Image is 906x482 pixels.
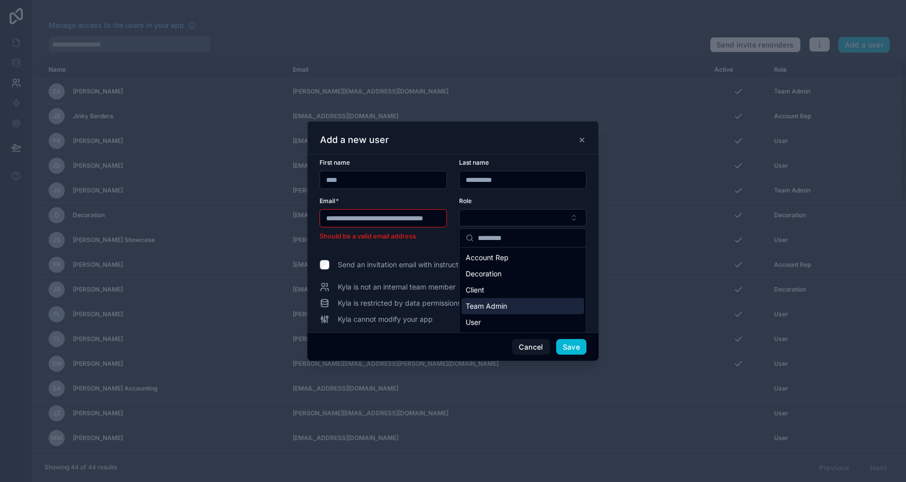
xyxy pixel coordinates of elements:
span: Role [459,197,472,205]
span: Decoration [466,269,502,279]
span: Send an invitation email with instructions to log in [338,260,500,270]
span: Account Rep [466,253,509,263]
span: User [466,317,481,327]
input: Send an invitation email with instructions to log in [320,260,330,270]
h3: Add a new user [320,134,389,146]
span: Client [466,285,484,295]
div: Suggestions [460,248,586,332]
button: Save [556,339,586,355]
span: Team Admin [466,301,507,311]
span: Last name [459,159,489,166]
span: First name [320,159,350,166]
span: Kyla is not an internal team member [338,282,456,292]
span: Email [320,197,335,205]
button: Cancel [512,339,550,355]
li: Should be a valid email address [320,231,447,242]
span: Kyla is restricted by data permissions [338,298,461,308]
span: Kyla cannot modify your app [338,314,433,324]
button: Select Button [459,209,586,226]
